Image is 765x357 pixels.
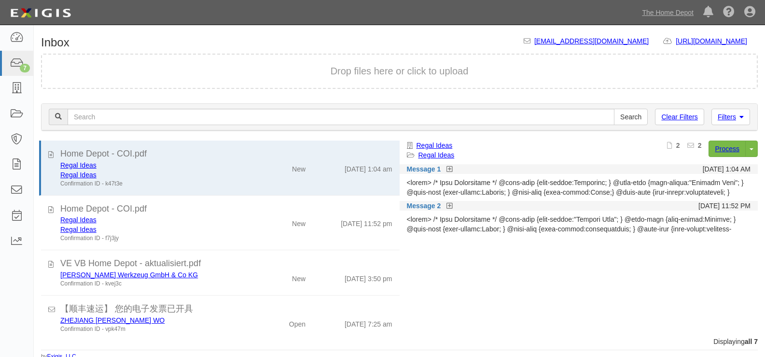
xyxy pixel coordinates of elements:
[534,37,649,45] a: [EMAIL_ADDRESS][DOMAIN_NAME]
[407,178,751,197] div: <lorem> /* Ipsu Dolorsitame */ @cons-adip {elit-seddoe:Temporinc; } @utla-etdo {magn-aliqua:"Enim...
[60,225,248,234] div: Regal Ideas
[345,315,392,329] div: [DATE] 7:25 am
[614,109,648,125] input: Search
[41,36,70,49] h1: Inbox
[289,315,306,329] div: Open
[20,64,30,72] div: 7
[60,170,248,180] div: Regal Ideas
[407,164,441,174] a: Message 1
[34,337,765,346] div: Displaying
[400,201,758,211] div: Message 2 [DATE] 11:52 PM
[676,142,680,149] b: 2
[709,141,746,157] a: Process
[345,160,392,174] div: [DATE] 1:04 am
[418,151,455,159] a: Regal Ideas
[60,257,392,270] div: VE VB Home Depot - aktualisiert.pdf
[407,214,751,234] div: <lorem> /* Ipsu Dolorsitame */ @cons-adip {elit-seddoe:"Tempori Utla"; } @etdo-magn {aliq-enimad:...
[60,234,248,243] div: Confirmation ID - f7j3jy
[745,338,758,345] b: all 7
[703,164,751,174] div: [DATE] 1:04 AM
[400,164,758,174] div: Message 1 [DATE] 1:04 AM
[60,215,248,225] div: Regal Ideas
[655,109,704,125] a: Clear Filters
[637,3,698,22] a: The Home Depot
[60,161,97,169] a: Regal Ideas
[60,271,198,279] a: [PERSON_NAME] Werkzeug GmbH & Co KG
[60,270,248,280] div: Adler Werkzeug GmbH & Co KG
[60,216,97,224] a: Regal Ideas
[711,109,750,125] a: Filters
[60,303,392,315] div: 【顺丰速运】 您的电子发票已开具
[331,64,469,78] button: Drop files here or click to upload
[60,160,248,170] div: Regal Ideas
[60,280,248,288] div: Confirmation ID - kvej3c
[723,7,735,18] i: Help Center - Complianz
[292,215,306,228] div: New
[60,148,392,160] div: Home Depot - COI.pdf
[60,316,165,324] a: ZHEJIANG [PERSON_NAME] WO
[60,180,248,188] div: Confirmation ID - k47t3e
[676,37,758,45] a: [URL][DOMAIN_NAME]
[417,142,453,149] a: Regal Ideas
[341,215,392,228] div: [DATE] 11:52 pm
[7,4,74,22] img: logo-5460c22ac91f19d4615b14bd174203de0afe785f0fc80cf4dbbc73dc1793850b.png
[698,201,751,211] div: [DATE] 11:52 PM
[60,226,97,233] a: Regal Ideas
[407,201,441,211] a: Message 2
[292,160,306,174] div: New
[68,109,614,125] input: Search
[60,203,392,215] div: Home Depot - COI.pdf
[60,171,97,179] a: Regal Ideas
[345,270,392,284] div: [DATE] 3:50 pm
[292,270,306,284] div: New
[698,142,702,149] b: 2
[60,325,248,333] div: Confirmation ID - vpk47m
